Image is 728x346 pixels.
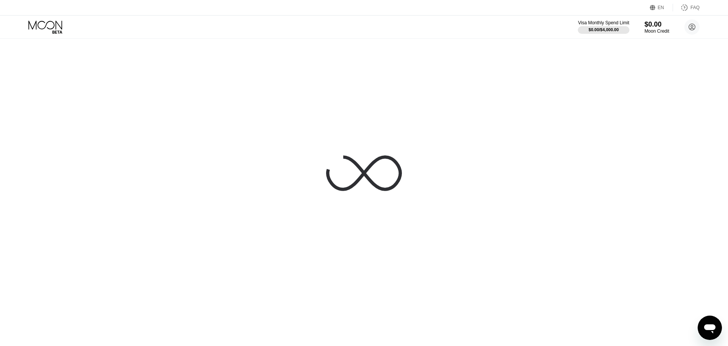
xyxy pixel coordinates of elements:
div: $0.00Moon Credit [645,21,669,34]
iframe: Button to launch messaging window [698,316,722,340]
div: $0.00 [645,21,669,28]
div: $0.00 / $4,000.00 [588,27,619,32]
div: FAQ [673,4,700,11]
div: Visa Monthly Spend Limit [578,20,629,25]
div: FAQ [690,5,700,10]
div: EN [658,5,664,10]
div: Visa Monthly Spend Limit$0.00/$4,000.00 [578,20,629,34]
div: EN [650,4,673,11]
div: Moon Credit [645,28,669,34]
